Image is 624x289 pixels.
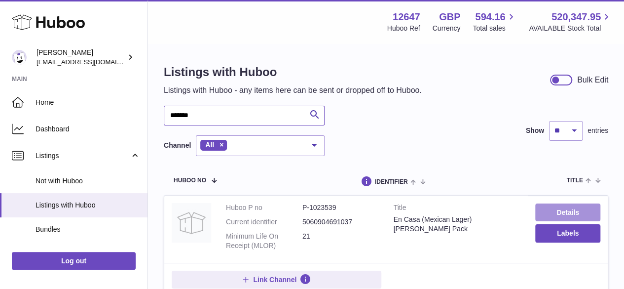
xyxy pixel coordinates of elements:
label: Show [526,126,544,135]
span: All [205,141,214,149]
span: Home [36,98,140,107]
a: 520,347.95 AVAILABLE Stock Total [529,10,612,33]
dt: Current identifier [226,217,302,227]
span: Listings with Huboo [36,201,140,210]
div: Huboo Ref [387,24,420,33]
strong: Title [394,203,521,215]
span: [EMAIL_ADDRESS][DOMAIN_NAME] [37,58,145,66]
label: Channel [164,141,191,150]
span: 594.16 [475,10,505,24]
span: Dashboard [36,124,140,134]
span: entries [587,126,608,135]
div: En Casa (Mexican Lager) [PERSON_NAME] Pack [394,215,521,234]
div: Bulk Edit [577,75,608,85]
strong: 12647 [393,10,420,24]
span: Not with Huboo [36,176,140,186]
h1: Listings with Huboo [164,64,422,80]
span: Huboo no [174,177,206,184]
button: Labels [535,224,600,242]
p: Listings with Huboo - any items here can be sent or dropped off to Huboo. [164,85,422,96]
strong: GBP [439,10,460,24]
span: identifier [375,179,408,185]
a: Details [535,204,600,221]
dt: Huboo P no [226,203,302,212]
button: Link Channel [172,271,381,289]
div: Currency [433,24,461,33]
img: internalAdmin-12647@internal.huboo.com [12,50,27,65]
span: AVAILABLE Stock Total [529,24,612,33]
span: title [566,177,583,184]
span: Listings [36,151,130,161]
dd: 5060904691037 [302,217,379,227]
span: Total sales [473,24,516,33]
span: 520,347.95 [551,10,601,24]
span: Link Channel [253,275,296,284]
dd: 21 [302,232,379,250]
div: [PERSON_NAME] [37,48,125,67]
a: Log out [12,252,136,270]
a: 594.16 Total sales [473,10,516,33]
dt: Minimum Life On Receipt (MLOR) [226,232,302,250]
span: Bundles [36,225,140,234]
dd: P-1023539 [302,203,379,212]
img: En Casa (Mexican Lager) Pinter Pack [172,203,211,243]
